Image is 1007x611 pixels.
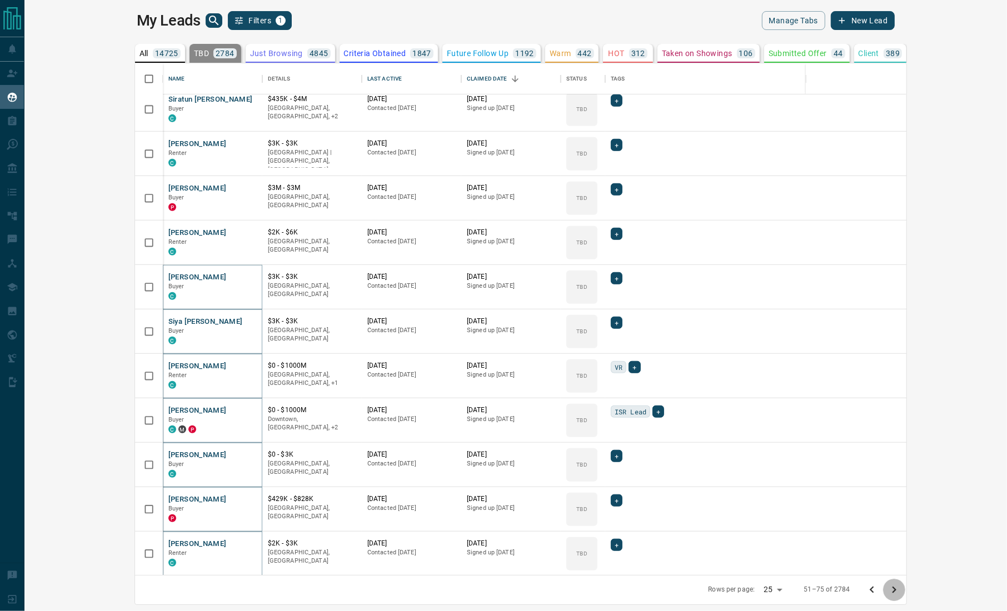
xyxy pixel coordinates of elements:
p: Contacted [DATE] [367,104,456,113]
p: [DATE] [367,272,456,282]
p: 106 [739,49,753,57]
span: + [615,273,619,284]
p: [DATE] [367,139,456,148]
span: Buyer [168,460,185,468]
button: [PERSON_NAME] [168,139,227,149]
p: Contacted [DATE] [367,282,456,291]
p: TBD [576,327,587,335]
span: Buyer [168,327,185,334]
span: Buyer [168,283,185,290]
p: $2K - $6K [268,228,356,237]
p: Rows per page: [709,585,755,594]
button: Go to next page [883,579,905,601]
p: [GEOGRAPHIC_DATA] | [GEOGRAPHIC_DATA], [GEOGRAPHIC_DATA] [268,148,356,174]
div: Claimed Date [461,63,561,94]
p: Warm [550,49,571,57]
p: Contacted [DATE] [367,237,456,246]
p: $0 - $1000M [268,361,356,370]
div: + [611,139,622,151]
p: [DATE] [467,317,555,326]
p: Contacted [DATE] [367,415,456,424]
div: Claimed Date [467,63,507,94]
p: Signed up [DATE] [467,148,555,157]
p: $3K - $3K [268,139,356,148]
p: TBD [576,283,587,291]
p: [DATE] [467,405,555,415]
p: [GEOGRAPHIC_DATA], [GEOGRAPHIC_DATA] [268,237,356,254]
p: [DATE] [367,361,456,370]
button: [PERSON_NAME] [168,494,227,505]
p: Contacted [DATE] [367,459,456,468]
p: Signed up [DATE] [467,504,555,513]
p: 44 [834,49,843,57]
button: Manage Tabs [762,11,825,30]
p: HOT [609,49,625,57]
p: [GEOGRAPHIC_DATA], [GEOGRAPHIC_DATA] [268,459,356,477]
p: TBD [576,505,587,513]
button: [PERSON_NAME] [168,539,227,549]
button: [PERSON_NAME] [168,272,227,283]
p: Midtown | Central, Toronto [268,104,356,121]
p: [GEOGRAPHIC_DATA], [GEOGRAPHIC_DATA] [268,504,356,521]
p: [DATE] [467,94,555,104]
p: Signed up [DATE] [467,237,555,246]
div: Details [262,63,362,94]
span: Renter [168,372,187,379]
p: [DATE] [367,183,456,193]
button: [PERSON_NAME] [168,228,227,238]
div: + [611,450,622,462]
p: $3K - $3K [268,317,356,326]
p: [DATE] [367,317,456,326]
p: 1847 [412,49,431,57]
span: ISR Lead [615,406,646,417]
div: Name [168,63,185,94]
p: Contacted [DATE] [367,548,456,557]
div: Last Active [362,63,461,94]
p: 442 [578,49,592,57]
p: $0 - $3K [268,450,356,459]
p: TBD [576,149,587,158]
p: [DATE] [467,228,555,237]
p: $429K - $828K [268,494,356,504]
p: All [139,49,148,57]
p: TBD [576,372,587,380]
p: TBD [576,238,587,247]
p: $2K - $3K [268,539,356,548]
span: 1 [277,17,285,24]
p: Signed up [DATE] [467,459,555,468]
p: TBD [576,416,587,424]
button: [PERSON_NAME] [168,183,227,194]
p: 51–75 of 2784 [804,585,850,594]
div: condos.ca [168,381,176,389]
button: Siya [PERSON_NAME] [168,317,243,327]
p: [DATE] [467,361,555,370]
button: Go to previous page [861,579,883,601]
p: Signed up [DATE] [467,104,555,113]
div: Details [268,63,290,94]
div: + [611,539,622,551]
p: TBD [576,105,587,113]
p: [DATE] [467,450,555,459]
div: Name [163,63,262,94]
button: New Lead [831,11,895,30]
p: [DATE] [467,272,555,282]
span: + [615,139,619,151]
span: + [632,362,636,373]
span: Buyer [168,194,185,201]
span: Renter [168,549,187,557]
p: [GEOGRAPHIC_DATA], [GEOGRAPHIC_DATA] [268,282,356,299]
div: + [652,405,664,418]
div: property.ca [168,514,176,522]
span: Buyer [168,105,185,112]
p: Contacted [DATE] [367,504,456,513]
div: + [611,272,622,284]
button: [PERSON_NAME] [168,405,227,416]
p: [DATE] [467,539,555,548]
p: Just Browsing [250,49,303,57]
button: [PERSON_NAME] [168,450,227,460]
p: Contacted [DATE] [367,326,456,335]
p: Signed up [DATE] [467,282,555,291]
div: + [611,317,622,329]
p: Criteria Obtained [344,49,406,57]
p: East End, Toronto [268,415,356,432]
